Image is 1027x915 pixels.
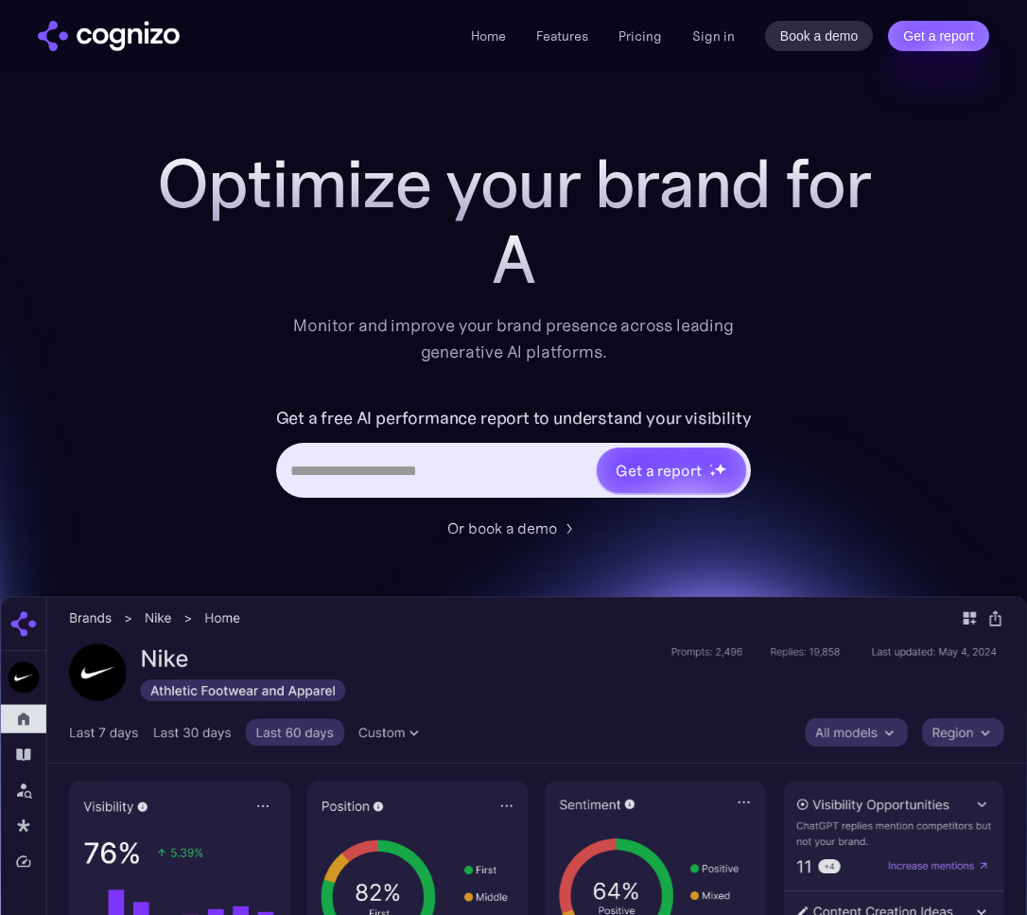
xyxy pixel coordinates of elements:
[471,27,506,44] a: Home
[447,517,557,539] div: Or book a demo
[276,403,752,433] label: Get a free AI performance report to understand your visibility
[692,25,735,47] a: Sign in
[709,464,712,466] img: star
[714,463,726,475] img: star
[888,21,989,51] a: Get a report
[765,21,874,51] a: Book a demo
[38,21,180,51] img: cognizo logo
[536,27,588,44] a: Features
[709,470,716,477] img: star
[276,403,752,507] form: Hero URL Input Form
[595,446,748,495] a: Get a reportstarstarstar
[618,27,662,44] a: Pricing
[281,312,746,365] div: Monitor and improve your brand presence across leading generative AI platforms.
[447,517,580,539] a: Or book a demo
[38,21,180,51] a: home
[616,459,701,482] div: Get a report
[135,146,892,221] h1: Optimize your brand for
[135,221,892,297] div: A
